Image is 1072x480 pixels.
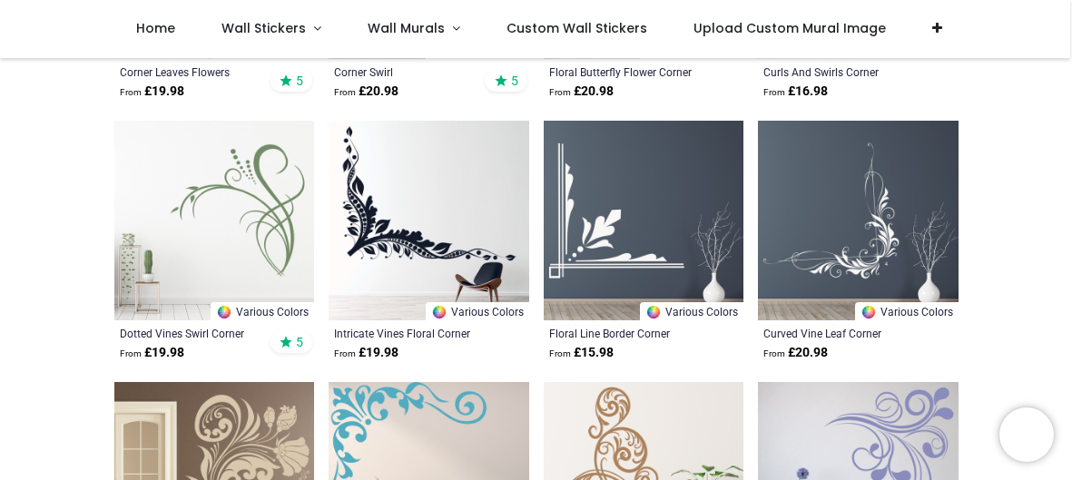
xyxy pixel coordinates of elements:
span: From [334,348,356,358]
span: From [549,348,571,358]
a: Floral Butterfly Flower Corner [549,64,701,79]
img: Floral Line Border Corner Wall Sticker [544,121,744,321]
span: 5 [296,334,303,350]
strong: £ 19.98 [120,83,184,101]
iframe: Brevo live chat [999,407,1054,462]
img: Intricate Vines Floral Corner Wall Sticker [329,121,529,321]
strong: £ 19.98 [120,344,184,362]
span: From [120,348,142,358]
span: Upload Custom Mural Image [693,19,886,37]
a: Corner Swirl [334,64,486,79]
strong: £ 16.98 [763,83,828,101]
strong: £ 15.98 [549,344,614,362]
img: Curved Vine Leaf Corner Wall Sticker [758,121,959,321]
a: Various Colors [855,302,959,320]
span: 5 [296,73,303,89]
strong: £ 20.98 [549,83,614,101]
strong: £ 19.98 [334,344,398,362]
a: Corner Leaves Flowers [120,64,271,79]
span: Custom Wall Stickers [506,19,647,37]
a: Various Colors [640,302,743,320]
img: Color Wheel [216,304,232,320]
span: From [763,348,785,358]
a: Various Colors [211,302,314,320]
a: Intricate Vines Floral Corner [334,326,486,340]
span: From [549,87,571,97]
span: From [334,87,356,97]
a: Curls And Swirls Corner [763,64,915,79]
span: From [763,87,785,97]
a: Curved Vine Leaf Corner [763,326,915,340]
a: Various Colors [426,302,529,320]
img: Color Wheel [645,304,662,320]
a: Floral Line Border Corner [549,326,701,340]
img: Dotted Vines Swirl Corner Wall Sticker [114,121,315,321]
span: From [120,87,142,97]
strong: £ 20.98 [763,344,828,362]
strong: £ 20.98 [334,83,398,101]
span: 5 [511,73,518,89]
a: Dotted Vines Swirl Corner [120,326,271,340]
span: Home [136,19,175,37]
img: Color Wheel [861,304,877,320]
span: Wall Murals [368,19,445,37]
span: Wall Stickers [221,19,306,37]
img: Color Wheel [431,304,447,320]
